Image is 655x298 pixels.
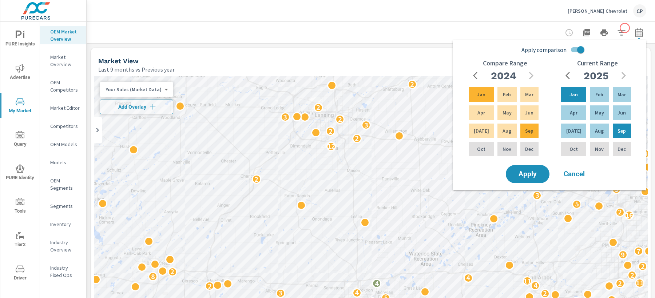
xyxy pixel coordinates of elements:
[338,115,342,124] p: 2
[535,191,539,200] p: 3
[3,164,37,182] span: PURE Identity
[50,104,80,112] p: Market Editor
[40,201,86,212] div: Segments
[630,271,634,279] p: 2
[40,175,86,193] div: OEM Segments
[208,282,212,290] p: 2
[595,127,604,134] p: Aug
[3,31,37,48] span: PURE Insights
[151,272,155,281] p: 8
[3,131,37,149] span: Query
[50,221,80,228] p: Inventory
[278,289,282,297] p: 3
[40,77,86,95] div: OEM Competitors
[615,185,619,194] p: 5
[40,157,86,168] div: Models
[3,97,37,115] span: My Market
[575,200,579,208] p: 5
[3,64,37,82] span: Advertise
[410,80,414,89] p: 2
[525,127,533,134] p: Sep
[503,145,511,153] p: Nov
[570,109,577,116] p: Apr
[584,69,608,82] h2: 2025
[355,288,359,297] p: 4
[106,86,162,93] p: Your Sales (Market Data)
[618,109,626,116] p: Jun
[477,91,485,98] p: Jan
[98,65,175,74] p: Last 9 months vs Previous year
[618,91,626,98] p: Mar
[569,145,578,153] p: Oct
[50,79,80,93] p: OEM Competitors
[595,109,604,116] p: May
[636,278,644,287] p: 11
[569,91,578,98] p: Jan
[100,100,173,114] button: Add Overlay
[503,127,511,134] p: Aug
[50,177,80,192] p: OEM Segments
[543,289,547,298] p: 2
[50,239,80,253] p: Industry Overview
[595,145,604,153] p: Nov
[491,69,516,82] h2: 2024
[579,25,594,40] button: "Export Report to PDF"
[633,4,646,17] div: CP
[316,103,320,112] p: 2
[327,142,335,150] p: 12
[503,91,511,98] p: Feb
[477,109,485,116] p: Apr
[283,113,287,121] p: 3
[513,171,542,177] span: Apply
[618,279,622,288] p: 2
[3,198,37,216] span: Tools
[375,279,379,288] p: 4
[364,120,368,129] p: 3
[525,109,533,116] p: Jun
[50,28,80,43] p: OEM Market Overview
[50,159,80,166] p: Models
[597,25,611,40] button: Print Report
[618,208,622,216] p: 2
[618,127,626,134] p: Sep
[560,171,589,177] span: Cancel
[625,211,633,220] p: 16
[533,281,537,290] p: 4
[40,26,86,44] div: OEM Market Overview
[50,202,80,210] p: Segments
[40,102,86,113] div: Market Editor
[474,127,489,134] p: [DATE]
[483,60,527,67] h6: Compare Range
[40,139,86,150] div: OEM Models
[618,145,626,153] p: Dec
[506,165,549,183] button: Apply
[50,122,80,130] p: Competitors
[477,145,485,153] p: Oct
[40,237,86,255] div: Industry Overview
[641,262,645,271] p: 2
[523,277,531,285] p: 11
[577,60,618,67] h6: Current Range
[40,121,86,132] div: Competitors
[50,53,80,68] p: Market Overview
[525,145,533,153] p: Dec
[521,45,567,54] span: Apply comparison
[254,174,258,183] p: 2
[503,109,512,116] p: May
[3,265,37,282] span: Driver
[566,127,581,134] p: [DATE]
[40,262,86,281] div: Industry Fixed Ops
[98,57,139,65] h5: Market View
[466,273,470,282] p: 4
[170,267,174,276] p: 2
[637,247,641,255] p: 7
[595,91,603,98] p: Feb
[568,8,627,14] p: [PERSON_NAME] Chevrolet
[103,103,170,110] span: Add Overlay
[40,219,86,230] div: Inventory
[355,134,359,142] p: 2
[525,91,533,98] p: Mar
[552,165,596,183] button: Cancel
[100,86,167,93] div: Your Sales (Market Data)
[50,141,80,148] p: OEM Models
